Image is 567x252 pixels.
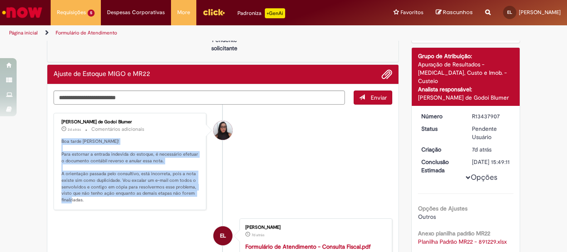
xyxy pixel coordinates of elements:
div: [PERSON_NAME] [245,225,384,230]
span: 5 [88,10,95,17]
span: 2d atrás [68,127,81,132]
div: [PERSON_NAME] de Godoi Blumer [418,93,514,102]
div: Maisa Franco De Godoi Blumer [213,121,232,140]
div: Erysson Vitor Chaves Luz [213,226,232,245]
div: Pendente Usuário [472,125,511,141]
p: +GenAi [265,8,285,18]
span: Outros [418,213,436,220]
small: Comentários adicionais [91,126,144,133]
h2: Ajuste de Estoque MIGO e MR22 Histórico de tíquete [54,71,150,78]
button: Adicionar anexos [381,69,392,80]
ul: Trilhas de página [6,25,372,41]
span: EL [220,226,226,246]
div: [DATE] 15:49:11 [472,158,511,166]
span: [PERSON_NAME] [519,9,561,16]
span: EL [507,10,512,15]
div: Apuração de Resultados - [MEDICAL_DATA], Custo e Imob. - Custeio [418,60,514,85]
dt: Status [415,125,466,133]
span: Rascunhos [443,8,473,16]
img: ServiceNow [1,4,44,21]
span: 7d atrás [252,232,264,237]
button: Enviar [354,91,392,105]
a: Rascunhos [436,9,473,17]
div: Analista responsável: [418,85,514,93]
dt: Número [415,112,466,120]
b: Anexo planilha padrão MR22 [418,230,490,237]
span: More [177,8,190,17]
div: Grupo de Atribuição: [418,52,514,60]
span: Favoritos [401,8,423,17]
p: Pendente solicitante [204,36,244,52]
span: Despesas Corporativas [107,8,165,17]
a: Download de Planilha Padrão MR22 - 891229.xlsx [418,238,507,245]
div: [PERSON_NAME] de Godoi Blumer [61,120,200,125]
div: R13437907 [472,112,511,120]
b: Opções de Ajustes [418,205,467,212]
span: Enviar [371,94,387,101]
time: 26/08/2025 16:50:51 [68,127,81,132]
span: Requisições [57,8,86,17]
dt: Criação [415,145,466,154]
dt: Conclusão Estimada [415,158,466,174]
time: 21/08/2025 17:48:36 [252,232,264,237]
div: 21/08/2025 17:49:08 [472,145,511,154]
time: 21/08/2025 17:49:08 [472,146,491,153]
p: Boa tarde [PERSON_NAME]! Para estornar a entrada indevida do estoque, é necessário efetuar o docu... [61,138,200,203]
a: Página inicial [9,29,38,36]
img: click_logo_yellow_360x200.png [203,6,225,18]
a: Formulário de Atendimento [56,29,117,36]
span: 7d atrás [472,146,491,153]
a: Formulário de Atendimento - Consulta Fiscal.pdf [245,243,371,250]
textarea: Digite sua mensagem aqui... [54,91,345,105]
div: Padroniza [237,8,285,18]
